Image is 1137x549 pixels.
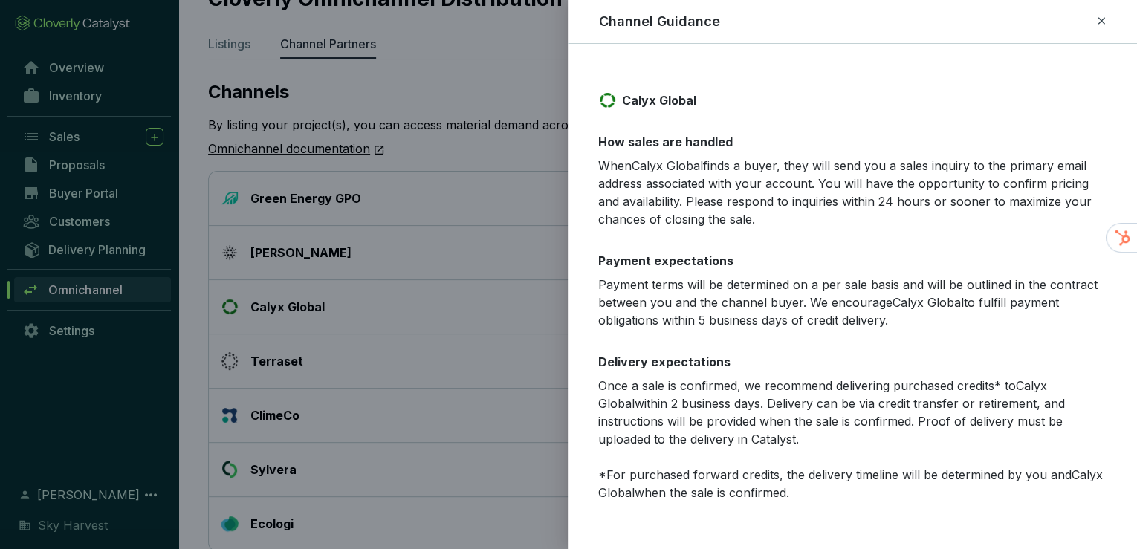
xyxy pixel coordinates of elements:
[599,12,720,31] h2: Channel Guidance
[598,276,1107,329] p: Payment terms will be determined on a per sale basis and will be outlined in the contract between...
[598,91,1107,109] div: Calyx Global
[598,91,616,109] img: Calyx Global Icon
[598,377,1107,501] p: Once a sale is confirmed, we recommend delivering purchased credits* to Calyx Global within 2 bus...
[598,252,1107,270] p: Payment expectations
[598,157,1107,228] p: When Calyx Global finds a buyer, they will send you a sales inquiry to the primary email address ...
[598,353,1107,371] p: Delivery expectations
[598,133,1107,151] p: How sales are handled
